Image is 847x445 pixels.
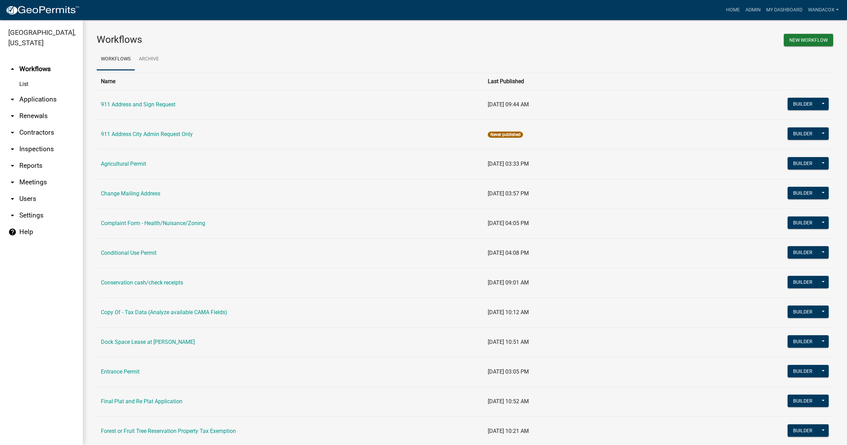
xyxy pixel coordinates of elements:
[488,368,529,375] span: [DATE] 03:05 PM
[488,101,529,108] span: [DATE] 09:44 AM
[101,220,205,226] a: Complaint Form - Health/Nuisance/Zoning
[101,398,182,405] a: Final Plat and Re Plat Application
[488,339,529,345] span: [DATE] 10:51 AM
[788,246,818,259] button: Builder
[8,112,17,120] i: arrow_drop_down
[8,228,17,236] i: help
[788,127,818,140] button: Builder
[8,211,17,220] i: arrow_drop_down
[784,34,833,46] button: New Workflow
[101,250,156,256] a: Conditional Use Permit
[101,339,195,345] a: Dock Space Lease at [PERSON_NAME]
[788,306,818,318] button: Builder
[488,250,529,256] span: [DATE] 04:08 PM
[488,398,529,405] span: [DATE] 10:52 AM
[101,101,175,108] a: 911 Address and Sign Request
[743,3,763,17] a: Admin
[8,95,17,104] i: arrow_drop_down
[788,157,818,170] button: Builder
[101,131,193,137] a: 911 Address City Admin Request Only
[8,178,17,186] i: arrow_drop_down
[97,73,484,90] th: Name
[8,128,17,137] i: arrow_drop_down
[8,145,17,153] i: arrow_drop_down
[788,424,818,437] button: Builder
[8,65,17,73] i: arrow_drop_up
[763,3,805,17] a: My Dashboard
[805,3,841,17] a: WandaCox
[788,187,818,199] button: Builder
[788,98,818,110] button: Builder
[135,48,163,70] a: Archive
[488,309,529,316] span: [DATE] 10:12 AM
[101,368,140,375] a: Entrance Permit
[8,162,17,170] i: arrow_drop_down
[788,335,818,348] button: Builder
[101,161,146,167] a: Agricultural Permit
[97,34,460,46] h3: Workflows
[788,276,818,288] button: Builder
[101,279,183,286] a: Conservation cash/check receipts
[101,309,227,316] a: Copy Of - Tax Data (Analyze available CAMA Fields)
[788,365,818,377] button: Builder
[488,428,529,434] span: [DATE] 10:21 AM
[97,48,135,70] a: Workflows
[788,395,818,407] button: Builder
[488,220,529,226] span: [DATE] 04:05 PM
[101,428,236,434] a: Forest or Fruit Tree Reservation Property Tax Exemption
[788,216,818,229] button: Builder
[8,195,17,203] i: arrow_drop_down
[484,73,698,90] th: Last Published
[488,161,529,167] span: [DATE] 03:33 PM
[488,190,529,197] span: [DATE] 03:57 PM
[488,132,523,138] span: Never published
[723,3,743,17] a: Home
[488,279,529,286] span: [DATE] 09:01 AM
[101,190,160,197] a: Change Mailing Address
